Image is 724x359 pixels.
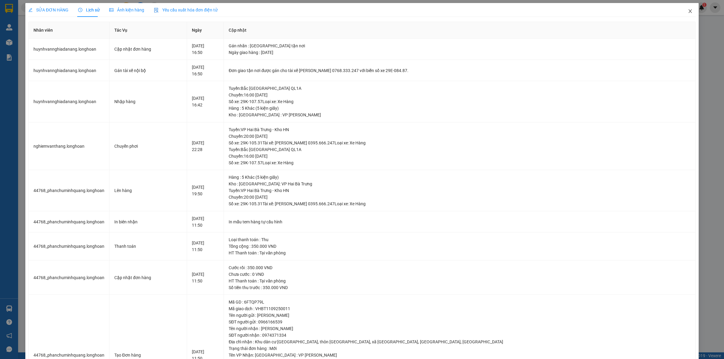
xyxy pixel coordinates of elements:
div: Tên người gửi : [PERSON_NAME] [229,312,691,319]
div: Tuyến : VP Hai Bà Trưng - Kho HN Chuyến: 20:00 [DATE] Số xe: 29K-105.31 Tài xế: [PERSON_NAME] 039... [229,187,691,207]
div: Tên người nhận : [PERSON_NAME] [229,325,691,332]
div: HT Thanh toán : Tại văn phòng [229,250,691,256]
div: Mã GD : 6FTQP79L [229,299,691,305]
th: Nhân viên [29,22,110,39]
div: Gán tài xế nội bộ [114,67,182,74]
div: [DATE] 19:50 [192,184,219,197]
div: Kho : [GEOGRAPHIC_DATA]: VP Hai Bà Trưng [229,181,691,187]
div: Thanh toán [114,243,182,250]
td: 44768_phanchuminhquang.longhoan [29,260,110,295]
div: Mã giao dịch : VHBT1109250011 [229,305,691,312]
span: close [688,9,693,14]
div: Loại thanh toán : Thu [229,236,691,243]
div: Hàng : 5 Khác (5 kiện giấy) [229,174,691,181]
div: Gán nhãn : [GEOGRAPHIC_DATA] tận nơi [229,43,691,49]
div: Nhập hàng [114,98,182,105]
th: Ngày [187,22,224,39]
img: icon [154,8,159,13]
div: Hàng : 5 Khác (5 kiện giấy) [229,105,691,112]
div: SĐT người nhận : 0974371334 [229,332,691,339]
div: [DATE] 11:50 [192,240,219,253]
div: [DATE] 16:50 [192,43,219,56]
div: Kho : [GEOGRAPHIC_DATA] : VP [PERSON_NAME] [229,112,691,118]
div: In mẫu tem hàng tự cấu hình [229,219,691,225]
div: Tạo Đơn hàng [114,352,182,358]
div: SĐT người gửi : 0966166539 [229,319,691,325]
span: Lịch sử [78,8,100,12]
td: huynhvannghiadanang.longhoan [29,39,110,60]
div: Cập nhật đơn hàng [114,46,182,52]
div: [DATE] 16:42 [192,95,219,108]
span: clock-circle [78,8,82,12]
th: Cập nhật [224,22,696,39]
div: Cập nhật đơn hàng [114,274,182,281]
td: huynhvannghiadanang.longhoan [29,60,110,81]
div: Chuyển phơi [114,143,182,150]
div: HT Thanh toán : Tại văn phòng [229,278,691,284]
div: Tuyến : VP Hai Bà Trưng - Kho HN Chuyến: 20:00 [DATE] Số xe: 29K-105.31 Tài xế: [PERSON_NAME] 039... [229,126,691,146]
div: Đơn giao tận nơi được gán cho tài xế [PERSON_NAME] 0768.333.247 với biển số xe 29E-084.87. [229,67,691,74]
td: 44768_phanchuminhquang.longhoan [29,232,110,260]
div: Cước rồi : 350.000 VND [229,264,691,271]
div: Tổng cộng : 350.000 VND [229,243,691,250]
span: Yêu cầu xuất hóa đơn điện tử [154,8,218,12]
div: Ngày giao hàng : [DATE] [229,49,691,56]
div: [DATE] 22:28 [192,140,219,153]
span: edit [28,8,33,12]
div: [DATE] 11:50 [192,271,219,284]
span: SỬA ĐƠN HÀNG [28,8,68,12]
td: huynhvannghiadanang.longhoan [29,81,110,122]
button: Close [682,3,699,20]
div: Tuyến : Bắc [GEOGRAPHIC_DATA] QL1A Chuyến: 16:00 [DATE] Số xe: 29K-107.57 Loại xe: Xe Hàng [229,146,691,166]
div: Chưa cước : 0 VND [229,271,691,278]
span: Ảnh kiện hàng [109,8,144,12]
div: Tuyến : Bắc [GEOGRAPHIC_DATA] QL1A Chuyến: 16:00 [DATE] Số xe: 29K-107.57 Loại xe: Xe Hàng [229,85,691,105]
div: Địa chỉ nhận : Khu dân cư [GEOGRAPHIC_DATA], thôn [GEOGRAPHIC_DATA], xã [GEOGRAPHIC_DATA], [GEOGR... [229,339,691,345]
div: In biên nhận [114,219,182,225]
div: Số tiền thu trước : 350.000 VND [229,284,691,291]
td: 44768_phanchuminhquang.longhoan [29,211,110,233]
div: [DATE] 16:50 [192,64,219,77]
div: [DATE] 11:50 [192,215,219,228]
span: picture [109,8,113,12]
td: nghiemvanthang.longhoan [29,122,110,170]
div: Lên hàng [114,187,182,194]
div: Trạng thái đơn hàng : Mới [229,345,691,352]
th: Tác Vụ [110,22,187,39]
td: 44768_phanchuminhquang.longhoan [29,170,110,211]
div: Tên VP Nhận: [GEOGRAPHIC_DATA] : VP [PERSON_NAME] [229,352,691,358]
